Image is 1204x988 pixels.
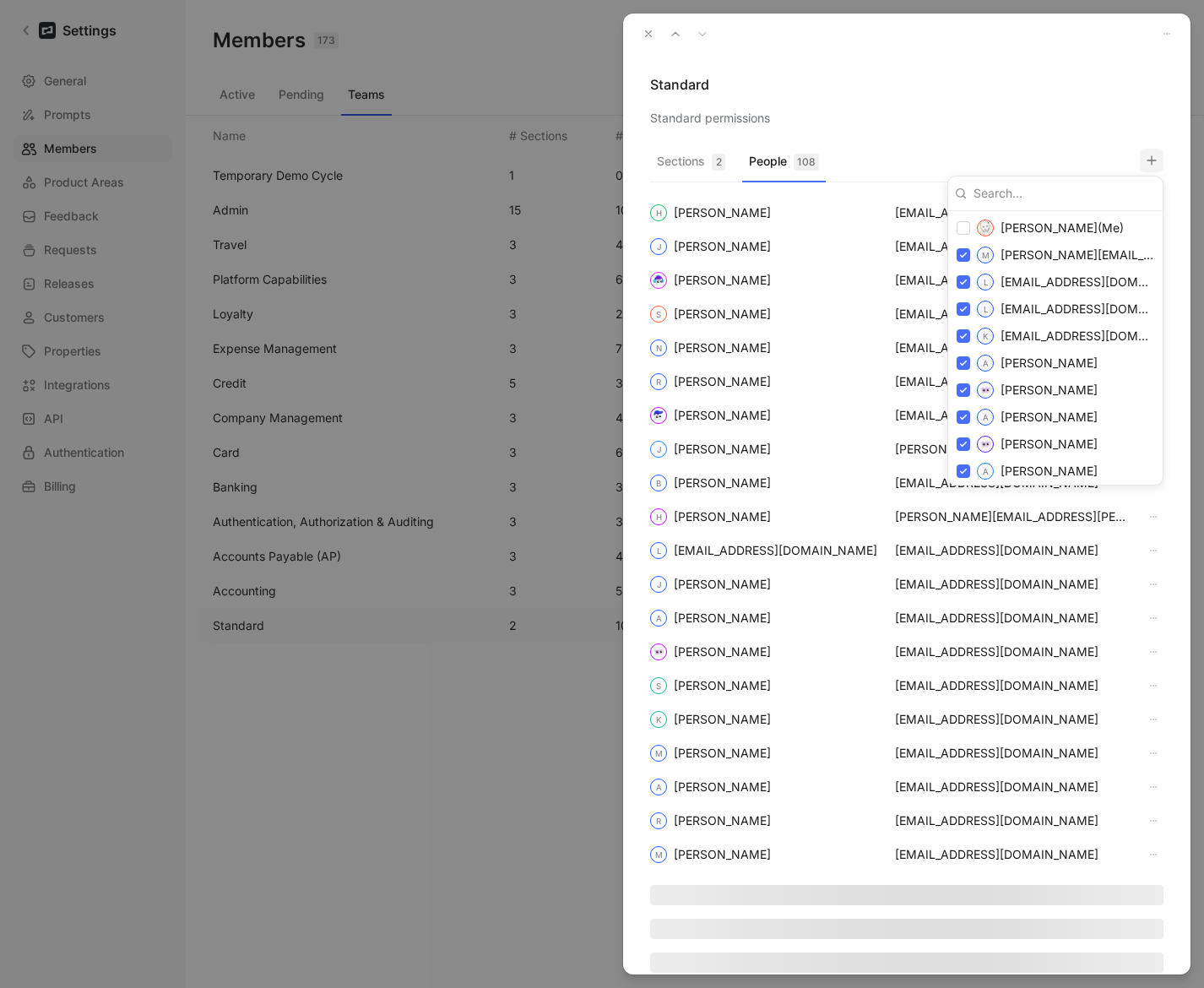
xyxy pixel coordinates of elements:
[984,305,988,314] text: L
[979,464,992,478] svg: Aidan
[1001,274,1204,289] span: [EMAIL_ADDRESS][DOMAIN_NAME]
[1001,301,1204,316] span: [EMAIL_ADDRESS][DOMAIN_NAME]
[979,383,992,397] img: Abdulaziz
[979,437,992,451] img: Aerial
[979,410,992,424] svg: Adam
[983,413,989,422] text: A
[1001,383,1098,397] span: [PERSON_NAME]
[979,221,992,235] img: James
[983,359,989,368] text: A
[979,356,992,370] svg: Abby
[979,302,992,316] svg: lcarter@brex.com
[983,467,989,476] text: A
[984,278,988,287] text: L
[1001,437,1098,451] span: [PERSON_NAME]
[979,275,992,289] svg: llonardi@brex.com
[979,329,992,343] svg: kkhosla@brex.com
[982,251,990,260] text: M
[1001,356,1098,370] span: [PERSON_NAME]
[1001,220,1098,235] span: [PERSON_NAME]
[1001,220,1124,236] span: (Me)
[1001,410,1098,424] span: [PERSON_NAME]
[1001,328,1204,343] span: [EMAIL_ADDRESS][DOMAIN_NAME]
[967,180,1156,207] input: Search...
[983,332,989,341] text: K
[1001,464,1098,478] span: [PERSON_NAME]
[979,248,992,262] svg: mphiri@brex.com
